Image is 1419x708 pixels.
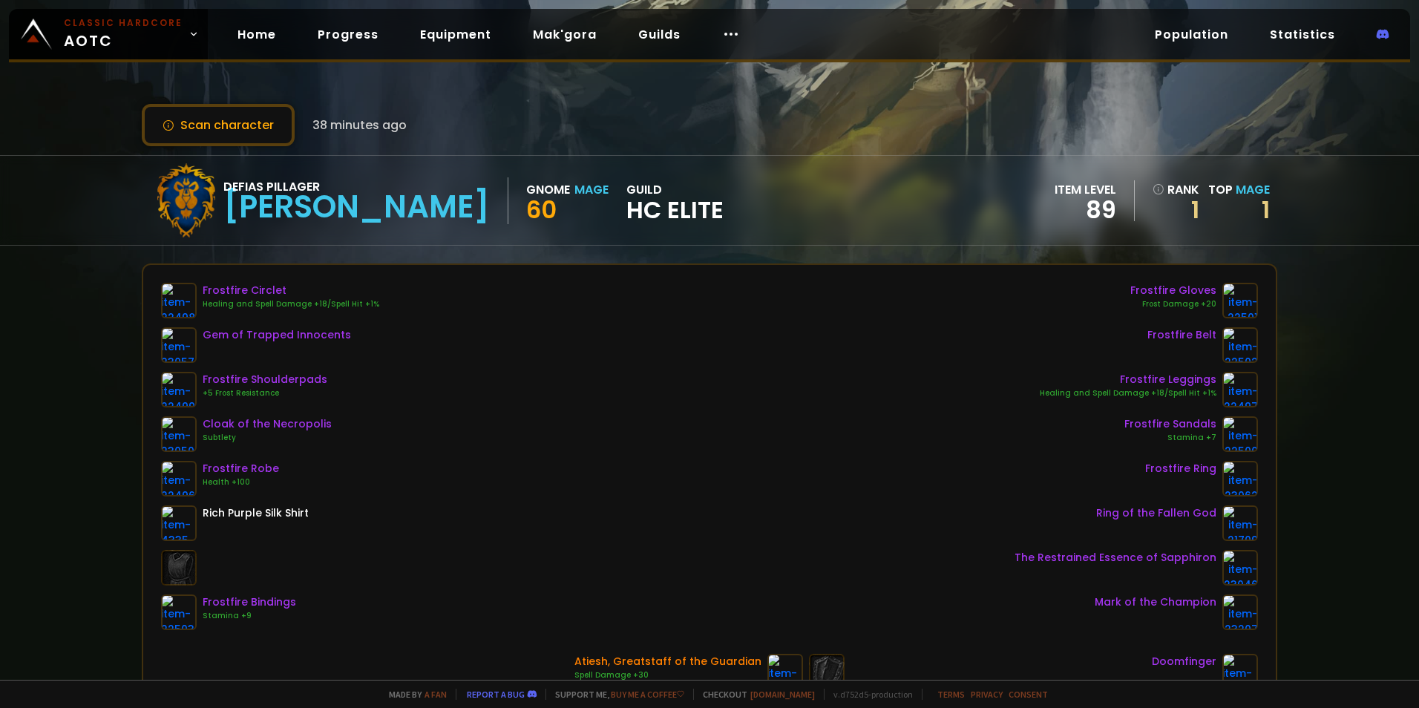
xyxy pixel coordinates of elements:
[750,689,815,700] a: [DOMAIN_NAME]
[1124,432,1216,444] div: Stamina +7
[161,372,197,407] img: item-22499
[574,654,761,669] div: Atiesh, Greatstaff of the Guardian
[142,104,295,146] button: Scan character
[223,196,490,218] div: [PERSON_NAME]
[161,283,197,318] img: item-22498
[1095,594,1216,610] div: Mark of the Champion
[203,476,279,488] div: Health +100
[408,19,503,50] a: Equipment
[626,180,724,221] div: guild
[1143,19,1240,50] a: Population
[161,461,197,496] img: item-22496
[1222,416,1258,452] img: item-22500
[1015,550,1216,566] div: The Restrained Essence of Sapphiron
[521,19,609,50] a: Mak'gora
[161,594,197,630] img: item-22503
[203,610,296,622] div: Stamina +9
[1152,654,1216,669] div: Doomfinger
[574,669,761,681] div: Spell Damage +30
[1130,298,1216,310] div: Frost Damage +20
[1055,199,1116,221] div: 89
[380,689,447,700] span: Made by
[1147,327,1216,343] div: Frostfire Belt
[203,505,309,521] div: Rich Purple Silk Shirt
[306,19,390,50] a: Progress
[203,416,332,432] div: Cloak of the Necropolis
[526,193,557,226] span: 60
[626,19,692,50] a: Guilds
[1124,416,1216,432] div: Frostfire Sandals
[203,461,279,476] div: Frostfire Robe
[545,689,684,700] span: Support me,
[1236,181,1270,198] span: Mage
[161,327,197,363] img: item-23057
[824,689,913,700] span: v. d752d5 - production
[574,180,609,199] div: Mage
[161,416,197,452] img: item-23050
[1222,550,1258,586] img: item-23046
[467,689,525,700] a: Report a bug
[1040,372,1216,387] div: Frostfire Leggings
[203,432,332,444] div: Subtlety
[425,689,447,700] a: a fan
[1130,283,1216,298] div: Frostfire Gloves
[1222,654,1258,689] img: item-22821
[1222,461,1258,496] img: item-23062
[312,116,407,134] span: 38 minutes ago
[611,689,684,700] a: Buy me a coffee
[226,19,288,50] a: Home
[223,177,490,196] div: Defias Pillager
[64,16,183,30] small: Classic Hardcore
[767,654,803,689] img: item-22589
[1222,327,1258,363] img: item-22502
[693,689,815,700] span: Checkout
[1262,193,1270,226] a: 1
[9,9,208,59] a: Classic HardcoreAOTC
[1222,594,1258,630] img: item-23207
[1040,387,1216,399] div: Healing and Spell Damage +18/Spell Hit +1%
[1222,283,1258,318] img: item-22501
[626,199,724,221] span: HC Elite
[526,180,570,199] div: Gnome
[203,298,379,310] div: Healing and Spell Damage +18/Spell Hit +1%
[1222,505,1258,541] img: item-21709
[203,372,327,387] div: Frostfire Shoulderpads
[1208,180,1270,199] div: Top
[1153,199,1199,221] a: 1
[971,689,1003,700] a: Privacy
[1055,180,1116,199] div: item level
[937,689,965,700] a: Terms
[64,16,183,52] span: AOTC
[161,505,197,541] img: item-4335
[203,594,296,610] div: Frostfire Bindings
[1009,689,1048,700] a: Consent
[203,387,327,399] div: +5 Frost Resistance
[1222,372,1258,407] img: item-22497
[1258,19,1347,50] a: Statistics
[1153,180,1199,199] div: rank
[1096,505,1216,521] div: Ring of the Fallen God
[1145,461,1216,476] div: Frostfire Ring
[203,327,351,343] div: Gem of Trapped Innocents
[203,283,379,298] div: Frostfire Circlet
